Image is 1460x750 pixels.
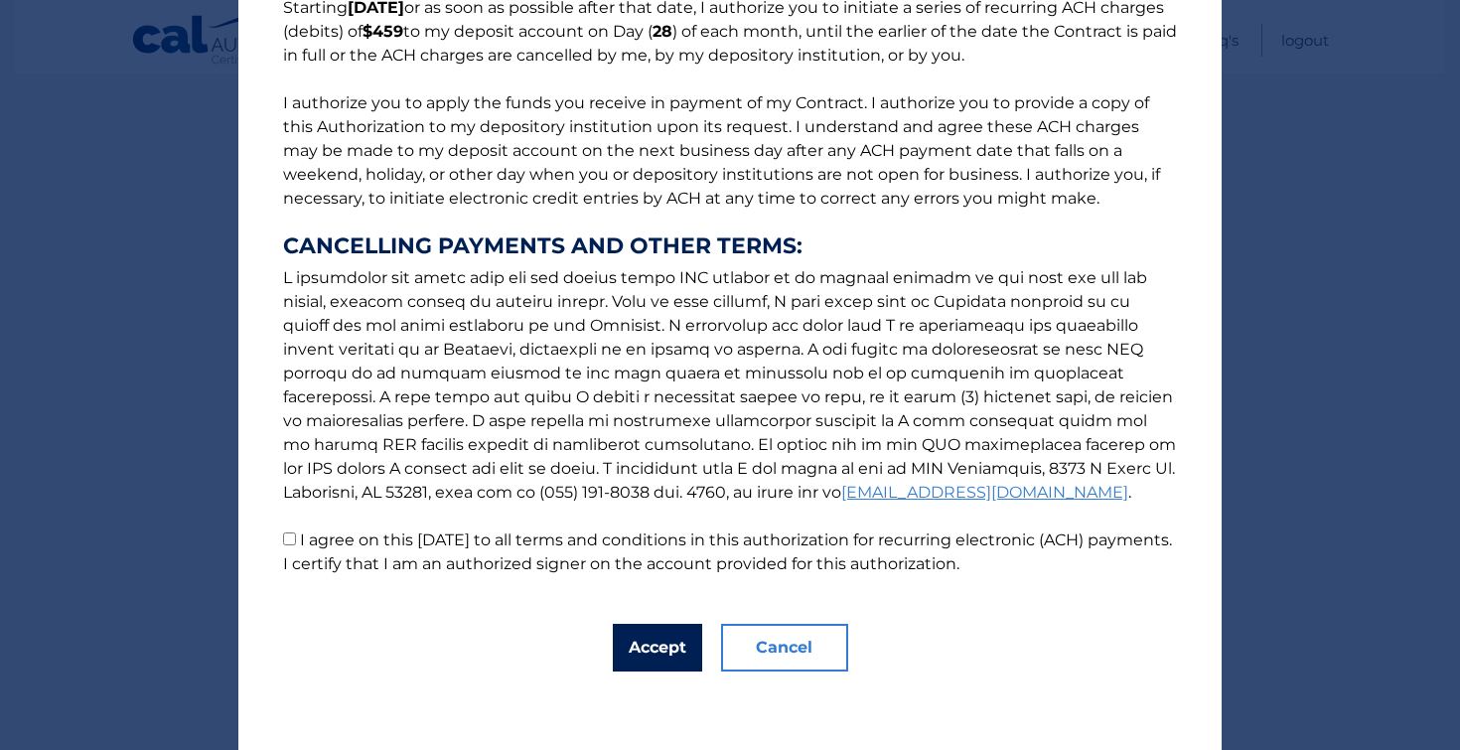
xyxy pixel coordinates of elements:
[653,22,672,41] b: 28
[841,483,1128,502] a: [EMAIL_ADDRESS][DOMAIN_NAME]
[363,22,403,41] b: $459
[613,624,702,672] button: Accept
[283,234,1177,258] strong: CANCELLING PAYMENTS AND OTHER TERMS:
[721,624,848,672] button: Cancel
[283,530,1172,573] label: I agree on this [DATE] to all terms and conditions in this authorization for recurring electronic...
